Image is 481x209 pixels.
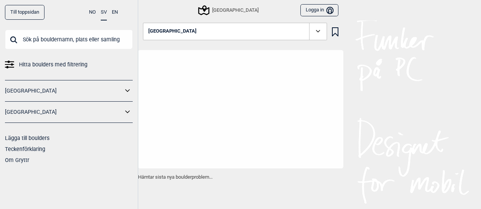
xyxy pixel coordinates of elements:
a: Hitta boulders med filtrering [5,59,133,70]
a: Om Gryttr [5,157,29,163]
button: [GEOGRAPHIC_DATA] [143,23,327,40]
p: Hämtar sista nya boulderproblem... [138,173,343,181]
div: [GEOGRAPHIC_DATA] [199,6,259,15]
button: NO [89,5,96,20]
span: Hitta boulders med filtrering [19,59,87,70]
a: Lägga till boulders [5,135,49,141]
a: [GEOGRAPHIC_DATA] [5,107,123,118]
a: Teckenförklaring [5,146,45,152]
button: Logga in [300,4,338,17]
button: EN [112,5,118,20]
input: Sök på bouldernamn, plats eller samling [5,30,133,49]
a: [GEOGRAPHIC_DATA] [5,85,123,96]
span: [GEOGRAPHIC_DATA] [148,28,197,34]
a: Till toppsidan [5,5,44,20]
button: SV [101,5,107,20]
